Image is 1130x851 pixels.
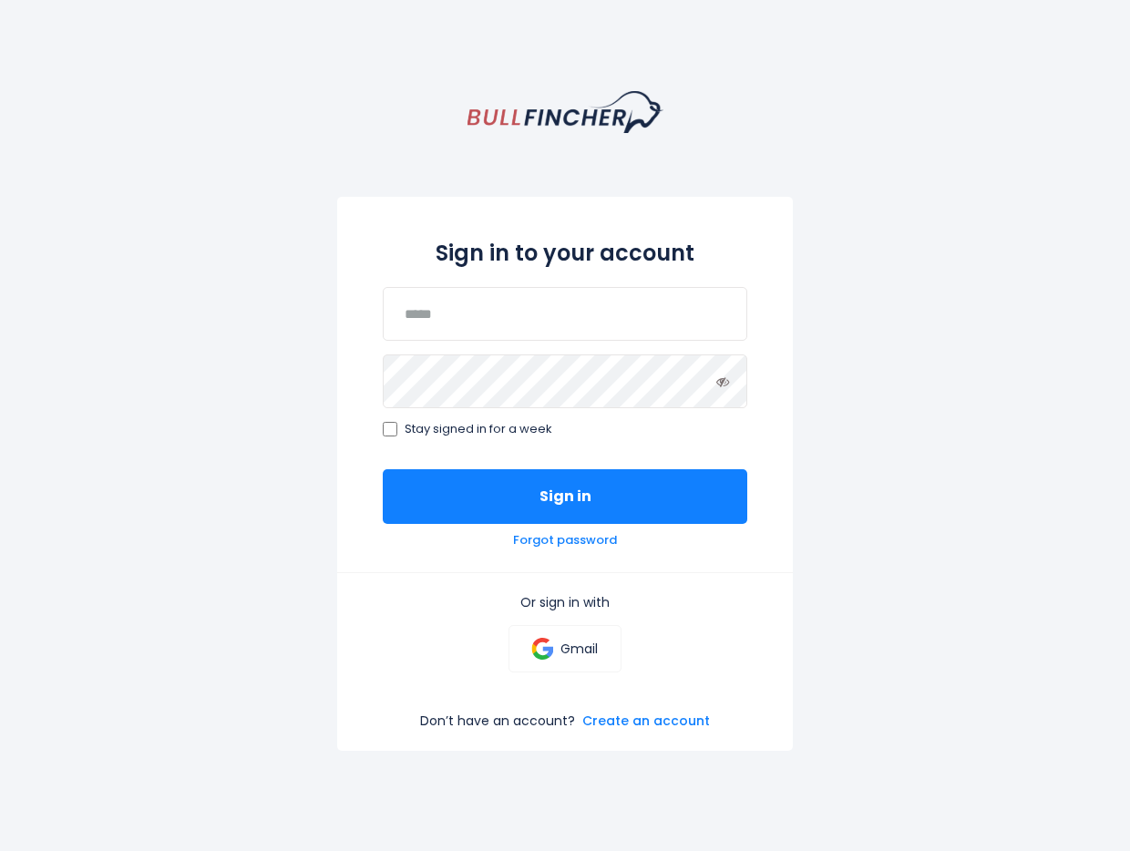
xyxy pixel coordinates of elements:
[405,422,552,437] span: Stay signed in for a week
[560,641,598,657] p: Gmail
[513,533,617,549] a: Forgot password
[383,594,747,610] p: Or sign in with
[420,713,575,729] p: Don’t have an account?
[383,237,747,269] h2: Sign in to your account
[582,713,710,729] a: Create an account
[467,91,663,133] a: homepage
[508,625,621,672] a: Gmail
[383,469,747,524] button: Sign in
[383,422,397,436] input: Stay signed in for a week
